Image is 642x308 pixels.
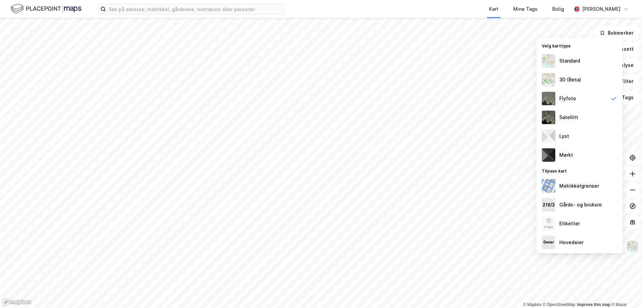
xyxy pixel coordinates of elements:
div: Bolig [552,5,564,13]
div: Mine Tags [513,5,537,13]
div: Standard [559,57,580,65]
img: logo.f888ab2527a4732fd821a326f86c7f29.svg [11,3,81,15]
a: OpenStreetMap [543,302,575,307]
a: Mapbox homepage [2,298,32,306]
div: Etiketter [559,220,580,228]
div: Satellitt [559,113,578,121]
img: Z [626,240,639,253]
img: Z [542,54,555,68]
div: Mørkt [559,151,573,159]
img: luj3wr1y2y3+OchiMxRmMxRlscgabnMEmZ7DJGWxyBpucwSZnsMkZbHIGm5zBJmewyRlscgabnMEmZ7DJGWxyBpucwSZnsMkZ... [542,129,555,143]
input: Søk på adresse, matrikkel, gårdeiere, leietakere eller personer [106,4,285,14]
img: Z [542,92,555,105]
div: 3D (Beta) [559,76,581,84]
div: Tilpass kart [536,164,623,177]
img: nCdM7BzjoCAAAAAElFTkSuQmCC [542,148,555,162]
div: Hovedeier [559,238,584,246]
a: Mapbox [523,302,541,307]
img: cadastreBorders.cfe08de4b5ddd52a10de.jpeg [542,179,555,193]
div: Matrikkelgrenser [559,182,599,190]
button: Filter [607,75,639,88]
div: Kart [489,5,498,13]
iframe: Chat Widget [608,276,642,308]
button: Tags [608,91,639,104]
div: Flyfoto [559,94,576,103]
img: majorOwner.b5e170eddb5c04bfeeff.jpeg [542,236,555,249]
img: 9k= [542,111,555,124]
a: Improve this map [577,302,610,307]
div: Velg karttype [536,39,623,51]
img: cadastreKeys.547ab17ec502f5a4ef2b.jpeg [542,198,555,211]
div: Gårds- og bruksnr. [559,201,603,209]
div: Lyst [559,132,569,140]
div: [PERSON_NAME] [582,5,620,13]
img: Z [542,217,555,230]
button: Bokmerker [594,26,639,40]
img: Z [542,73,555,86]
